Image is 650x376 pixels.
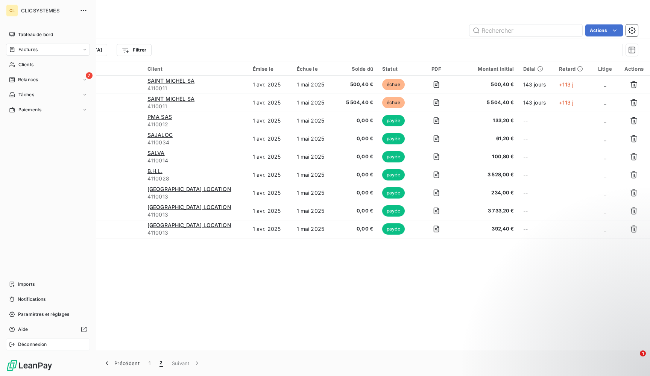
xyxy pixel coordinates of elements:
[382,79,405,90] span: échue
[6,5,18,17] div: CL
[462,189,514,197] span: 234,00 €
[462,99,514,106] span: 5 504,40 €
[382,169,405,180] span: payée
[624,350,642,368] iframe: Intercom live chat
[155,355,167,371] button: 2
[147,193,244,200] span: 4110013
[6,278,90,290] a: Imports
[147,150,165,156] span: SALVA
[18,341,47,348] span: Déconnexion
[18,76,38,83] span: Relances
[519,94,555,112] td: 143 jours
[519,112,555,130] td: --
[6,323,90,335] a: Aide
[147,132,173,138] span: SAJALOC
[18,311,69,318] span: Paramètres et réglages
[382,151,405,162] span: payée
[6,359,53,371] img: Logo LeanPay
[147,96,194,102] span: SAINT MICHEL SA
[147,114,172,120] span: PMA SAS
[640,350,646,356] span: 1
[500,303,650,356] iframe: Intercom notifications message
[519,130,555,148] td: --
[144,355,155,371] button: 1
[559,81,573,88] span: +113 j
[292,112,337,130] td: 1 mai 2025
[6,29,90,41] a: Tableau de bord
[6,74,90,86] a: 7Relances
[462,153,514,161] span: 100,80 €
[18,106,41,113] span: Paiements
[341,207,373,215] span: 0,00 €
[21,8,75,14] span: CLICSYSTEMES
[147,229,244,237] span: 4110013
[462,66,514,72] div: Montant initial
[341,66,373,72] div: Solde dû
[248,184,292,202] td: 1 avr. 2025
[147,168,162,174] span: B.H.L.
[292,76,337,94] td: 1 mai 2025
[519,184,555,202] td: --
[147,66,244,72] div: Client
[147,77,194,84] span: SAINT MICHEL SA
[341,189,373,197] span: 0,00 €
[382,223,405,235] span: payée
[382,133,405,144] span: payée
[248,94,292,112] td: 1 avr. 2025
[462,117,514,124] span: 133,20 €
[604,117,606,124] span: _
[341,81,373,88] span: 500,40 €
[519,76,555,94] td: 143 jours
[86,72,93,79] span: 7
[519,202,555,220] td: --
[18,326,28,333] span: Aide
[519,166,555,184] td: --
[292,94,337,112] td: 1 mai 2025
[248,76,292,94] td: 1 avr. 2025
[341,117,373,124] span: 0,00 €
[292,202,337,220] td: 1 mai 2025
[341,225,373,233] span: 0,00 €
[462,207,514,215] span: 3 733,20 €
[382,66,411,72] div: Statut
[519,148,555,166] td: --
[382,115,405,126] span: payée
[292,130,337,148] td: 1 mai 2025
[523,66,550,72] div: Délai
[559,99,573,106] span: +113 j
[18,46,38,53] span: Factures
[292,220,337,238] td: 1 mai 2025
[462,81,514,88] span: 500,40 €
[585,24,623,36] button: Actions
[248,130,292,148] td: 1 avr. 2025
[248,112,292,130] td: 1 avr. 2025
[604,226,606,232] span: _
[469,24,582,36] input: Rechercher
[341,99,373,106] span: 5 504,40 €
[6,104,90,116] a: Paiements
[6,44,90,56] a: Factures
[623,66,645,72] div: Actions
[18,281,35,288] span: Imports
[117,44,151,56] button: Filtrer
[604,99,606,106] span: _
[147,121,244,128] span: 4110012
[99,355,144,371] button: Précédent
[253,66,288,72] div: Émise le
[18,31,53,38] span: Tableau de bord
[292,166,337,184] td: 1 mai 2025
[6,308,90,320] a: Paramètres et réglages
[6,89,90,101] a: Tâches
[420,66,453,72] div: PDF
[167,355,205,371] button: Suivant
[341,171,373,179] span: 0,00 €
[18,61,33,68] span: Clients
[297,66,332,72] div: Échue le
[159,359,162,367] span: 2
[604,171,606,178] span: _
[382,205,405,217] span: payée
[147,139,244,146] span: 4110034
[559,66,588,72] div: Retard
[382,97,405,108] span: échue
[18,91,34,98] span: Tâches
